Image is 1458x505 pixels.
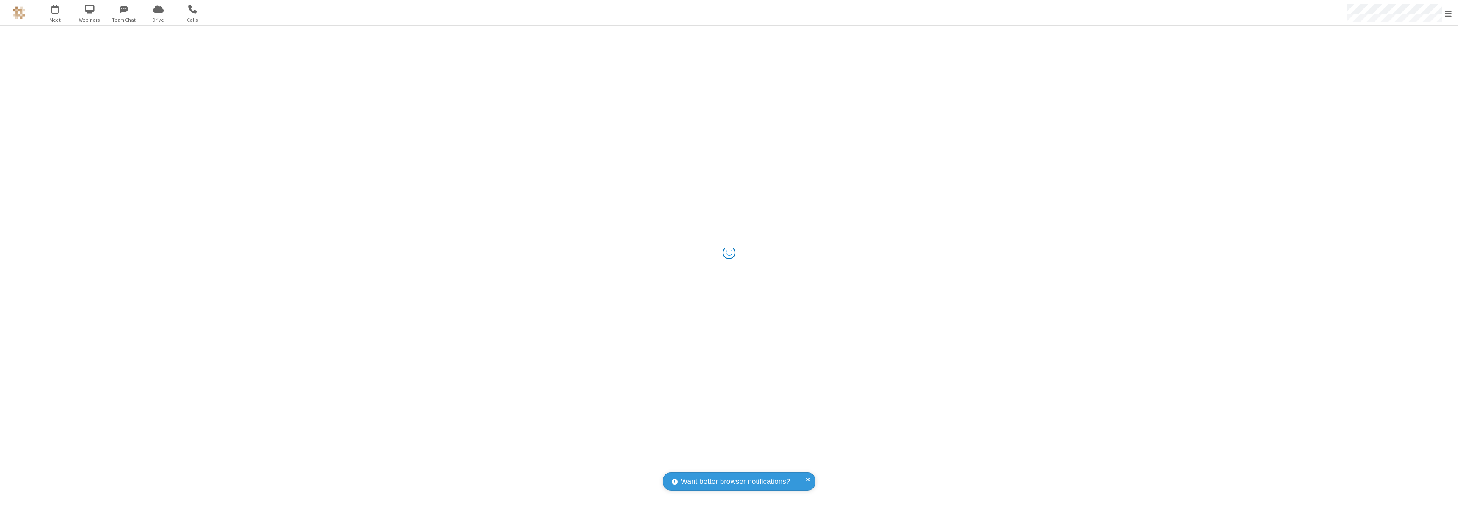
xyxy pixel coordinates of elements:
[13,6,25,19] img: QA Selenium DO NOT DELETE OR CHANGE
[177,16,209,24] span: Calls
[108,16,140,24] span: Team Chat
[39,16,71,24] span: Meet
[142,16,174,24] span: Drive
[1437,483,1452,499] iframe: Chat
[681,476,790,487] span: Want better browser notifications?
[74,16,106,24] span: Webinars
